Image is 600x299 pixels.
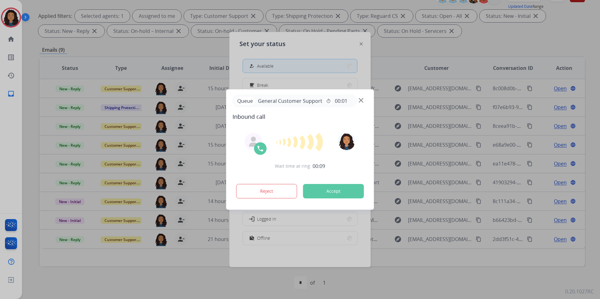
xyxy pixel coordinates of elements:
span: 00:09 [313,162,325,170]
button: Reject [236,184,297,198]
span: Inbound call [233,112,368,121]
p: Queue [235,97,255,105]
mat-icon: timer [326,98,331,103]
img: avatar [338,133,355,150]
img: call-icon [257,145,264,152]
img: agent-avatar [249,137,259,147]
span: Wait time at ring: [275,163,311,169]
button: Accept [303,184,364,198]
span: 00:01 [335,97,347,105]
p: 0.20.1027RC [565,288,594,295]
span: General Customer Support [255,97,325,105]
img: close-button [359,98,363,103]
